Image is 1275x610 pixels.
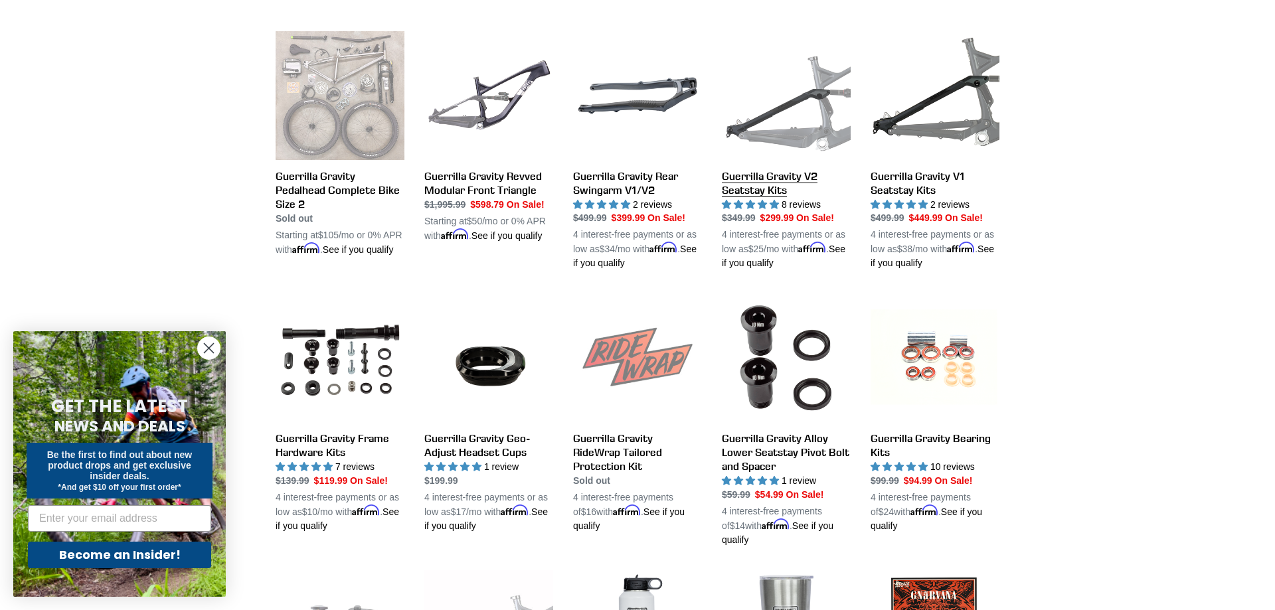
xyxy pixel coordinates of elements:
span: Be the first to find out about new product drops and get exclusive insider deals. [47,449,193,481]
button: Become an Insider! [28,542,211,568]
input: Enter your email address [28,505,211,532]
button: Close dialog [197,337,220,360]
span: GET THE LATEST [51,394,188,418]
span: NEWS AND DEALS [54,416,185,437]
span: *And get $10 off your first order* [58,483,181,492]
